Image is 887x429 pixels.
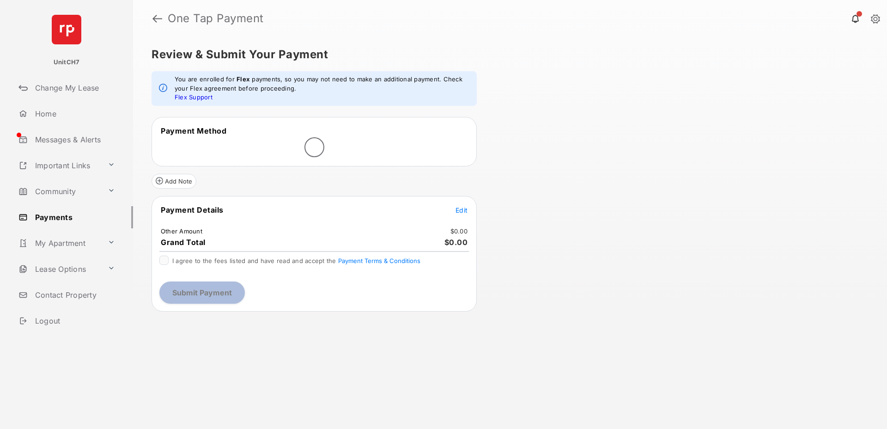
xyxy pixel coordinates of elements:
strong: Flex [237,75,250,83]
span: Payment Method [161,126,226,135]
a: Community [15,180,104,202]
button: Submit Payment [159,282,245,304]
h5: Review & Submit Your Payment [152,49,861,60]
a: Logout [15,310,133,332]
strong: One Tap Payment [168,13,264,24]
td: Other Amount [160,227,203,235]
button: Add Note [152,174,196,189]
a: Lease Options [15,258,104,280]
td: $0.00 [450,227,468,235]
span: Grand Total [161,238,206,247]
a: Flex Support [175,93,213,101]
img: svg+xml;base64,PHN2ZyB4bWxucz0iaHR0cDovL3d3dy53My5vcmcvMjAwMC9zdmciIHdpZHRoPSI2NCIgaGVpZ2h0PSI2NC... [52,15,81,44]
span: Edit [456,206,468,214]
span: $0.00 [444,238,468,247]
a: Home [15,103,133,125]
a: Change My Lease [15,77,133,99]
span: I agree to the fees listed and have read and accept the [172,257,420,264]
a: Messages & Alerts [15,129,133,151]
button: I agree to the fees listed and have read and accept the [338,257,420,264]
a: Important Links [15,154,104,177]
a: Contact Property [15,284,133,306]
button: Edit [456,205,468,214]
span: Payment Details [161,205,224,214]
a: Payments [15,206,133,228]
a: My Apartment [15,232,104,254]
p: UnitCH7 [54,58,80,67]
em: You are enrolled for payments, so you may not need to make an additional payment. Check your Flex... [175,75,469,102]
